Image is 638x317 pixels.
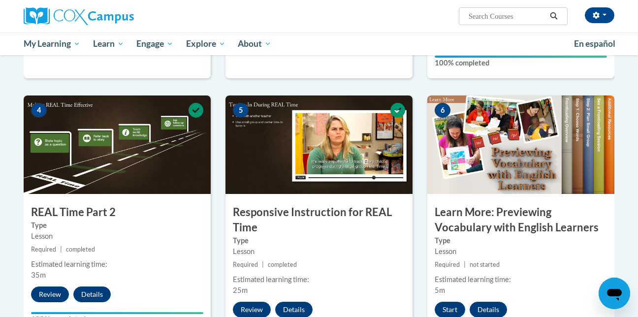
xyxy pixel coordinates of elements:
div: Estimated learning time: [435,274,607,285]
a: Explore [180,32,232,55]
button: Review [31,286,69,302]
span: Required [435,261,460,268]
input: Search Courses [468,10,546,22]
span: About [238,38,271,50]
span: 5m [435,286,445,294]
div: Lesson [31,231,203,242]
span: Learn [93,38,124,50]
button: Account Settings [585,7,614,23]
div: Your progress [31,312,203,314]
img: Cox Campus [24,7,134,25]
h3: REAL Time Part 2 [24,205,211,220]
label: 100% completed [435,58,607,68]
a: About [232,32,278,55]
span: | [60,246,62,253]
span: My Learning [24,38,80,50]
div: Your progress [435,56,607,58]
span: En español [574,38,615,49]
span: not started [470,261,500,268]
span: Engage [136,38,173,50]
a: En español [568,33,622,54]
a: Engage [130,32,180,55]
a: Cox Campus [24,7,211,25]
span: Explore [186,38,225,50]
span: 25m [233,286,248,294]
span: | [464,261,466,268]
label: Type [31,220,203,231]
button: Details [73,286,111,302]
span: 35m [31,271,46,279]
a: My Learning [17,32,87,55]
span: 6 [435,103,450,118]
span: completed [66,246,95,253]
div: Main menu [9,32,629,55]
div: Lesson [233,246,405,257]
span: Required [233,261,258,268]
span: Required [31,246,56,253]
iframe: Button to launch messaging window [599,278,630,309]
button: Search [546,10,561,22]
h3: Responsive Instruction for REAL Time [225,205,413,235]
span: 5 [233,103,249,118]
span: completed [268,261,297,268]
img: Course Image [427,95,614,194]
img: Course Image [225,95,413,194]
div: Lesson [435,246,607,257]
label: Type [435,235,607,246]
span: 4 [31,103,47,118]
a: Learn [87,32,130,55]
div: Estimated learning time: [31,259,203,270]
div: Estimated learning time: [233,274,405,285]
h3: Learn More: Previewing Vocabulary with English Learners [427,205,614,235]
span: | [262,261,264,268]
img: Course Image [24,95,211,194]
label: Type [233,235,405,246]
